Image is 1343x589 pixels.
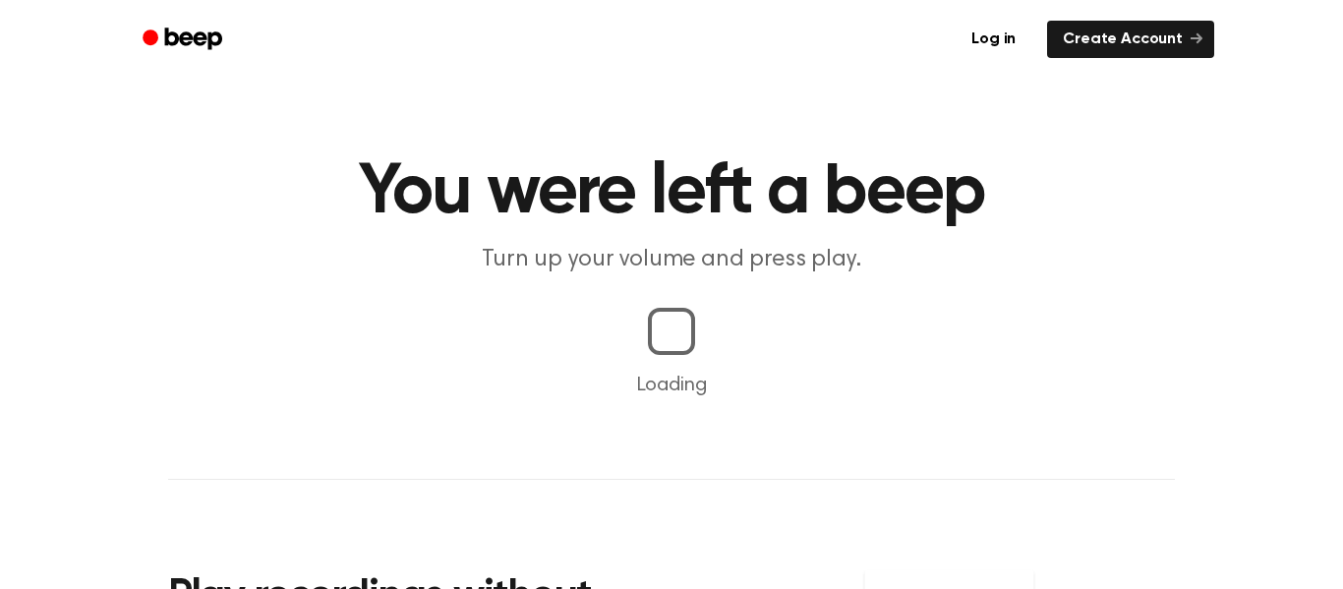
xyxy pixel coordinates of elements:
[1047,21,1214,58] a: Create Account
[952,17,1035,62] a: Log in
[129,21,240,59] a: Beep
[24,371,1319,400] p: Loading
[294,244,1049,276] p: Turn up your volume and press play.
[168,157,1175,228] h1: You were left a beep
